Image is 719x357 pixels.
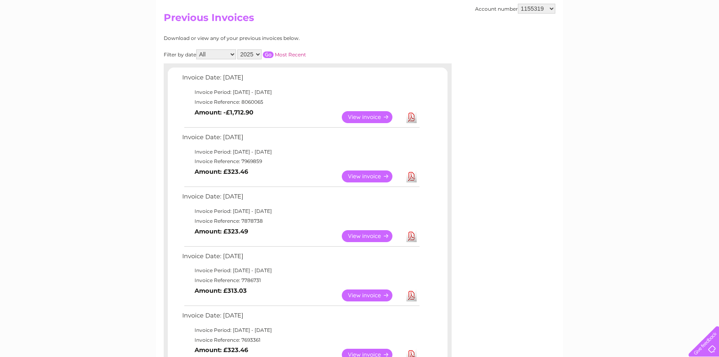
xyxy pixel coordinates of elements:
td: Invoice Date: [DATE] [180,132,421,147]
div: Clear Business is a trading name of Verastar Limited (registered in [GEOGRAPHIC_DATA] No. 3667643... [166,5,554,40]
td: Invoice Date: [DATE] [180,310,421,325]
a: Contact [664,35,684,41]
td: Invoice Reference: 7878738 [180,216,421,226]
a: Download [406,170,417,182]
b: Amount: £323.46 [195,168,248,175]
b: Amount: £323.46 [195,346,248,354]
a: View [342,170,402,182]
a: Most Recent [275,51,306,58]
a: Download [406,289,417,301]
a: Log out [692,35,711,41]
td: Invoice Period: [DATE] - [DATE] [180,206,421,216]
img: logo.png [25,21,67,47]
td: Invoice Reference: 7693361 [180,335,421,345]
td: Invoice Reference: 8060065 [180,97,421,107]
td: Invoice Period: [DATE] - [DATE] [180,266,421,275]
a: View [342,289,402,301]
a: Blog [647,35,659,41]
a: 0333 014 3131 [564,4,621,14]
b: Amount: -£1,712.90 [195,109,253,116]
td: Invoice Date: [DATE] [180,191,421,206]
td: Invoice Period: [DATE] - [DATE] [180,325,421,335]
div: Filter by date [164,49,380,59]
td: Invoice Period: [DATE] - [DATE] [180,147,421,157]
div: Download or view any of your previous invoices below. [164,35,380,41]
td: Invoice Date: [DATE] [180,251,421,266]
a: Download [406,230,417,242]
td: Invoice Reference: 7969859 [180,156,421,166]
div: Account number [475,4,555,14]
h2: Previous Invoices [164,12,555,28]
b: Amount: £323.49 [195,228,248,235]
a: Water [574,35,590,41]
b: Amount: £313.03 [195,287,247,294]
a: Download [406,111,417,123]
td: Invoice Period: [DATE] - [DATE] [180,87,421,97]
td: Invoice Date: [DATE] [180,72,421,87]
a: Energy [595,35,613,41]
td: Invoice Reference: 7786731 [180,275,421,285]
a: View [342,111,402,123]
a: View [342,230,402,242]
a: Telecoms [618,35,642,41]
